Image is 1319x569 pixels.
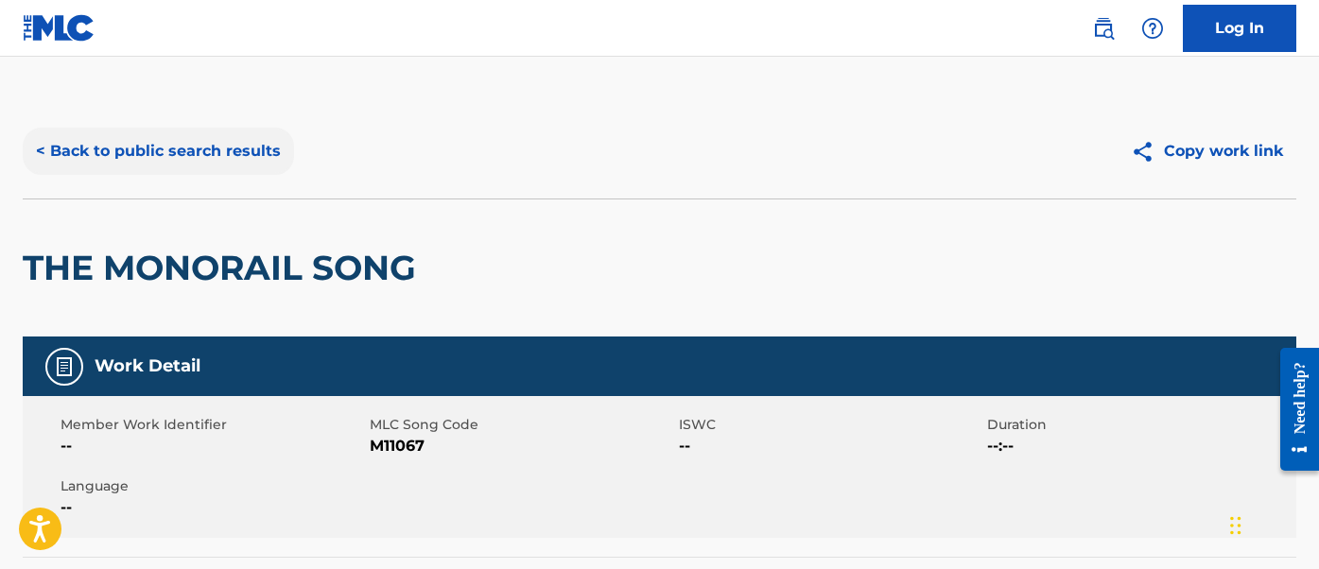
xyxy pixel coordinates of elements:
iframe: Resource Center [1266,333,1319,485]
span: -- [61,435,365,457]
span: -- [679,435,983,457]
h2: THE MONORAIL SONG [23,247,425,289]
img: MLC Logo [23,14,95,42]
img: Work Detail [53,355,76,378]
button: < Back to public search results [23,128,294,175]
button: Copy work link [1118,128,1296,175]
span: Duration [987,415,1292,435]
iframe: Chat Widget [1224,478,1319,569]
h5: Work Detail [95,355,200,377]
a: Public Search [1085,9,1122,47]
span: -- [61,496,365,519]
span: ISWC [679,415,983,435]
span: --:-- [987,435,1292,457]
img: Copy work link [1131,140,1164,164]
a: Log In [1183,5,1296,52]
div: Help [1134,9,1171,47]
img: search [1092,17,1115,40]
span: M11067 [370,435,674,457]
span: Member Work Identifier [61,415,365,435]
span: MLC Song Code [370,415,674,435]
span: Language [61,476,365,496]
img: help [1141,17,1164,40]
div: Drag [1230,497,1241,554]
